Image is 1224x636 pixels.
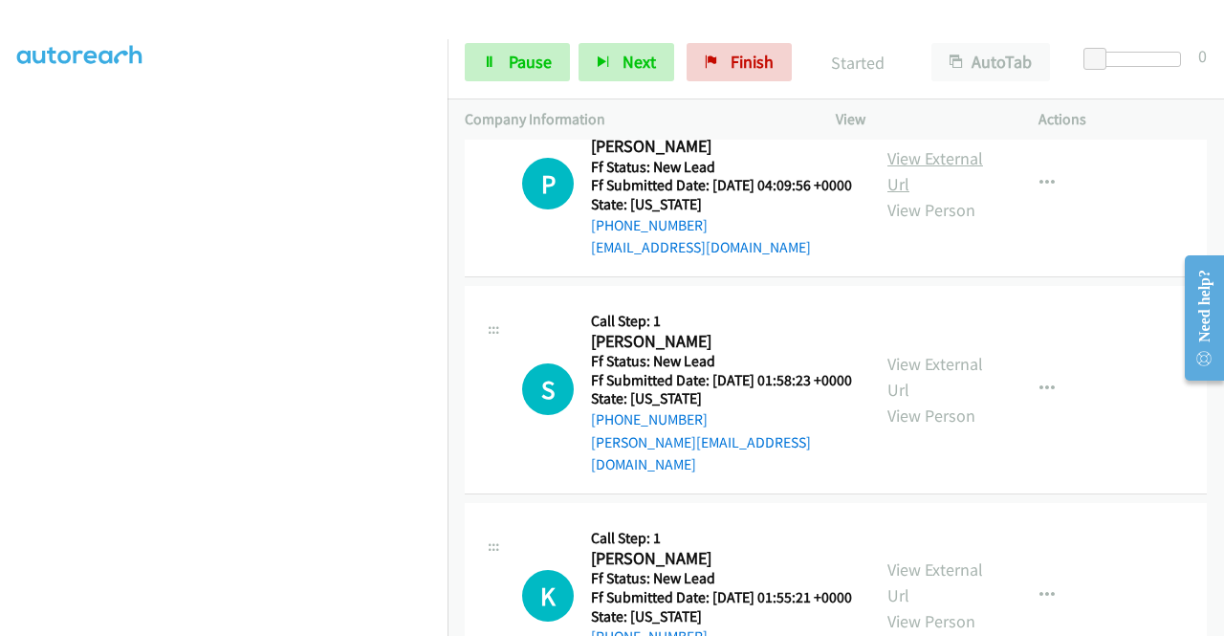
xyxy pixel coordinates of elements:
h5: Call Step: 1 [591,312,853,331]
a: View Person [887,610,975,632]
p: Started [818,50,897,76]
a: View Person [887,199,975,221]
a: View External Url [887,353,983,401]
span: Finish [731,51,774,73]
h1: S [522,363,574,415]
a: [PHONE_NUMBER] [591,410,708,428]
div: Delay between calls (in seconds) [1093,52,1181,67]
div: 0 [1198,43,1207,69]
h5: Ff Status: New Lead [591,352,853,371]
button: AutoTab [931,43,1050,81]
div: The call is yet to be attempted [522,363,574,415]
h5: Ff Submitted Date: [DATE] 01:55:21 +0000 [591,588,852,607]
h5: Ff Status: New Lead [591,569,852,588]
h2: [PERSON_NAME] [591,136,852,158]
h2: [PERSON_NAME] [591,548,852,570]
div: The call is yet to be attempted [522,570,574,622]
a: [EMAIL_ADDRESS][DOMAIN_NAME] [591,238,811,256]
iframe: Resource Center [1169,242,1224,394]
h5: State: [US_STATE] [591,607,852,626]
h1: P [522,158,574,209]
h5: State: [US_STATE] [591,195,852,214]
p: Company Information [465,108,801,131]
span: Pause [509,51,552,73]
h5: Call Step: 1 [591,529,852,548]
a: View External Url [887,559,983,606]
div: The call is yet to be attempted [522,158,574,209]
h2: [PERSON_NAME] [591,331,853,353]
h5: Ff Status: New Lead [591,158,852,177]
h5: Ff Submitted Date: [DATE] 01:58:23 +0000 [591,371,853,390]
a: View Person [887,405,975,427]
h5: Ff Submitted Date: [DATE] 04:09:56 +0000 [591,176,852,195]
p: Actions [1038,108,1207,131]
p: View [836,108,1004,131]
h5: State: [US_STATE] [591,389,853,408]
a: [PHONE_NUMBER] [591,216,708,234]
a: Pause [465,43,570,81]
button: Next [579,43,674,81]
span: Next [623,51,656,73]
h1: K [522,570,574,622]
a: [PERSON_NAME][EMAIL_ADDRESS][DOMAIN_NAME] [591,433,811,474]
a: Finish [687,43,792,81]
a: View External Url [887,147,983,195]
